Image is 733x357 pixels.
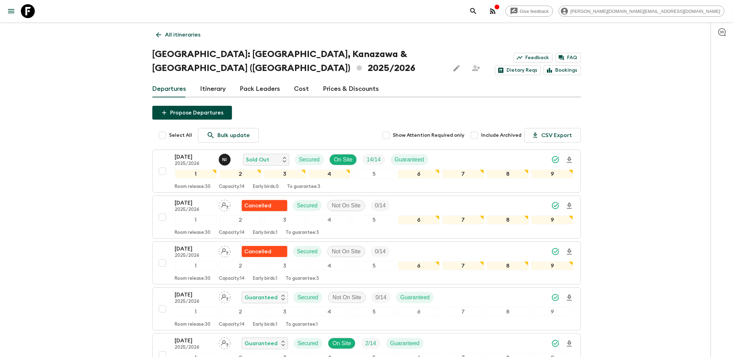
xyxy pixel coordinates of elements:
[551,247,560,256] svg: Synced Successfully
[559,6,725,17] div: [PERSON_NAME][DOMAIN_NAME][EMAIL_ADDRESS][DOMAIN_NAME]
[175,215,217,224] div: 1
[245,293,278,302] p: Guaranteed
[525,128,581,143] button: CSV Export
[175,261,217,270] div: 1
[551,339,560,348] svg: Synced Successfully
[487,215,529,224] div: 8
[443,261,484,270] div: 7
[481,132,522,139] span: Include Archived
[219,230,245,236] p: Capacity: 14
[245,201,272,210] p: Cancelled
[219,322,245,327] p: Capacity: 14
[323,81,379,97] a: Prices & Discounts
[253,276,278,281] p: Early birds: 1
[219,248,231,253] span: Assign pack leader
[487,307,529,316] div: 8
[293,246,322,257] div: Secured
[487,169,529,178] div: 8
[198,128,259,143] a: Bulk update
[200,81,226,97] a: Itinerary
[567,9,724,14] span: [PERSON_NAME][DOMAIN_NAME][EMAIL_ADDRESS][DOMAIN_NAME]
[219,154,232,166] button: NI
[334,156,352,164] p: On Site
[219,184,245,190] p: Capacity: 14
[175,276,211,281] p: Room release: 30
[220,261,261,270] div: 2
[516,9,553,14] span: Give feedback
[219,340,231,345] span: Assign pack leader
[371,200,390,211] div: Trip Fill
[264,261,306,270] div: 3
[175,322,211,327] p: Room release: 30
[245,247,272,256] p: Cancelled
[175,307,217,316] div: 1
[169,132,192,139] span: Select All
[514,53,553,63] a: Feedback
[152,287,581,331] button: [DATE]2025/2026Assign pack leaderGuaranteedSecuredNot On SiteTrip FillGuaranteed123456789Room rel...
[353,169,395,178] div: 5
[152,28,205,42] a: All itineraries
[532,261,573,270] div: 9
[367,156,381,164] p: 14 / 14
[309,169,350,178] div: 4
[487,261,529,270] div: 8
[362,154,385,165] div: Trip Fill
[375,247,386,256] p: 0 / 14
[219,202,231,207] span: Assign pack leader
[222,157,227,162] p: N I
[4,4,18,18] button: menu
[286,230,319,236] p: To guarantee: 3
[175,184,211,190] p: Room release: 30
[297,201,318,210] p: Secured
[220,215,261,224] div: 2
[175,291,213,299] p: [DATE]
[175,161,213,167] p: 2025/2026
[240,81,280,97] a: Pack Leaders
[294,81,309,97] a: Cost
[327,246,365,257] div: Not On Site
[551,293,560,302] svg: Synced Successfully
[495,65,541,75] a: Dietary Reqs
[443,169,484,178] div: 7
[253,184,279,190] p: Early birds: 0
[443,215,484,224] div: 7
[175,199,213,207] p: [DATE]
[175,253,213,259] p: 2025/2026
[353,307,395,316] div: 5
[395,156,424,164] p: Guaranteed
[264,169,306,178] div: 3
[246,156,270,164] p: Sold Out
[398,215,440,224] div: 6
[220,307,261,316] div: 2
[393,132,465,139] span: Show Attention Required only
[219,276,245,281] p: Capacity: 14
[565,294,574,302] svg: Download Onboarding
[532,169,573,178] div: 9
[218,131,250,140] p: Bulk update
[298,339,319,348] p: Secured
[332,201,361,210] p: Not On Site
[152,196,581,239] button: [DATE]2025/2026Assign pack leaderFlash Pack cancellationSecuredNot On SiteTrip Fill123456789Room ...
[469,61,483,75] span: Share this itinerary
[328,292,366,303] div: Not On Site
[467,4,480,18] button: search adventures
[375,201,386,210] p: 0 / 14
[253,322,278,327] p: Early birds: 1
[443,307,484,316] div: 7
[175,336,213,345] p: [DATE]
[175,153,213,161] p: [DATE]
[297,247,318,256] p: Secured
[565,248,574,256] svg: Download Onboarding
[551,156,560,164] svg: Synced Successfully
[299,156,320,164] p: Secured
[565,202,574,210] svg: Download Onboarding
[264,307,306,316] div: 3
[361,338,380,349] div: Trip Fill
[242,200,287,211] div: Flash Pack cancellation
[309,307,350,316] div: 4
[175,169,217,178] div: 1
[295,154,324,165] div: Secured
[353,215,395,224] div: 5
[505,6,553,17] a: Give feedback
[398,169,440,178] div: 6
